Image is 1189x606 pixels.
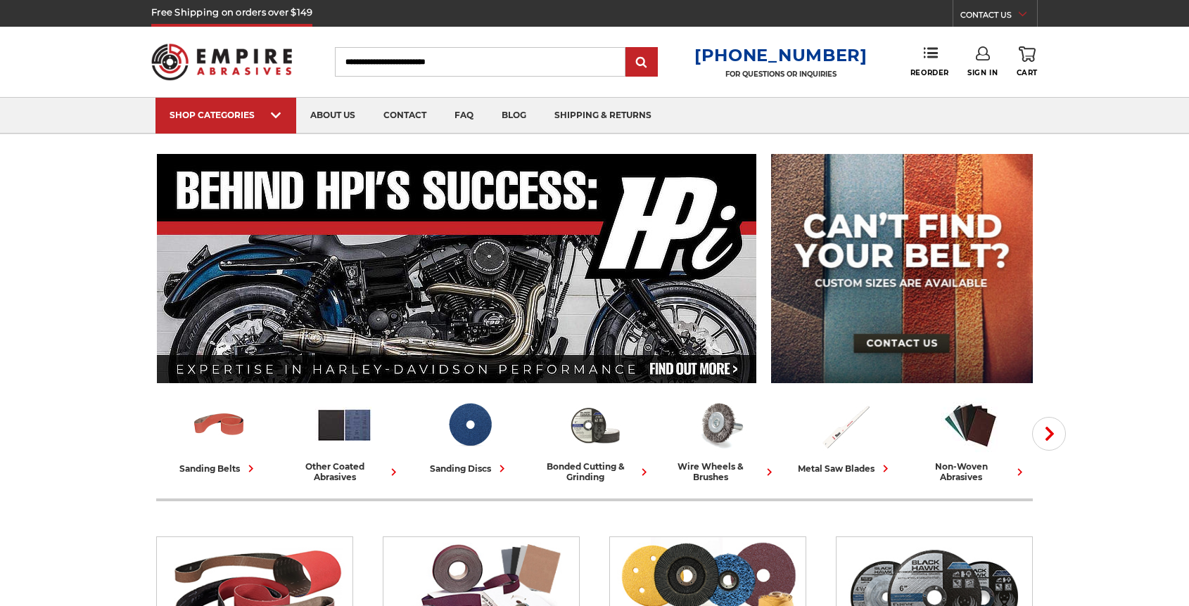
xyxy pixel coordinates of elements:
[162,396,276,476] a: sanding belts
[663,461,777,482] div: wire wheels & brushes
[315,396,374,454] img: Other Coated Abrasives
[1032,417,1066,451] button: Next
[798,461,893,476] div: metal saw blades
[287,396,401,482] a: other coated abrasives
[151,34,292,89] img: Empire Abrasives
[538,461,651,482] div: bonded cutting & grinding
[910,46,949,77] a: Reorder
[440,98,488,134] a: faq
[663,396,777,482] a: wire wheels & brushes
[1017,46,1038,77] a: Cart
[788,396,902,476] a: metal saw blades
[694,45,867,65] a: [PHONE_NUMBER]
[157,154,757,383] img: Banner for an interview featuring Horsepower Inc who makes Harley performance upgrades featured o...
[170,110,282,120] div: SHOP CATEGORIES
[1017,68,1038,77] span: Cart
[913,461,1027,482] div: non-woven abrasives
[179,461,258,476] div: sanding belts
[913,396,1027,482] a: non-woven abrasives
[287,461,401,482] div: other coated abrasives
[296,98,369,134] a: about us
[566,396,624,454] img: Bonded Cutting & Grinding
[369,98,440,134] a: contact
[430,461,509,476] div: sanding discs
[694,70,867,79] p: FOR QUESTIONS OR INQUIRIES
[190,396,248,454] img: Sanding Belts
[941,396,1000,454] img: Non-woven Abrasives
[540,98,666,134] a: shipping & returns
[960,7,1037,27] a: CONTACT US
[488,98,540,134] a: blog
[967,68,998,77] span: Sign In
[412,396,526,476] a: sanding discs
[816,396,875,454] img: Metal Saw Blades
[628,49,656,77] input: Submit
[538,396,651,482] a: bonded cutting & grinding
[771,154,1033,383] img: promo banner for custom belts.
[910,68,949,77] span: Reorder
[691,396,749,454] img: Wire Wheels & Brushes
[440,396,499,454] img: Sanding Discs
